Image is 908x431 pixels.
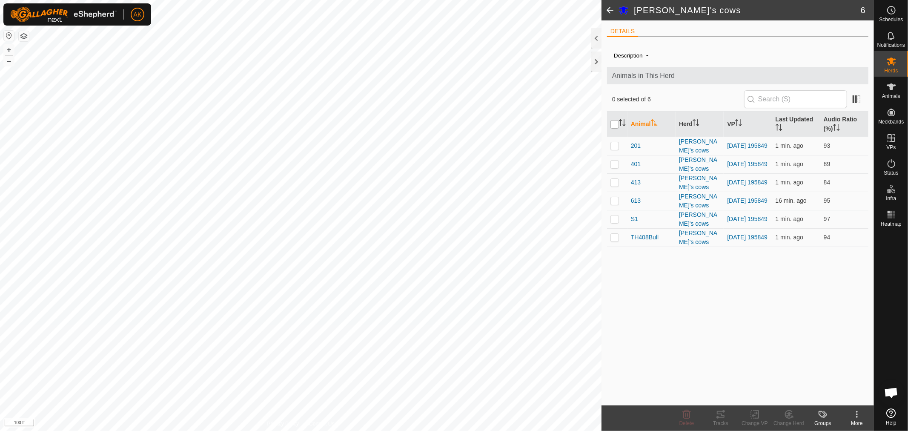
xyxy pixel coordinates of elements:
span: 94 [824,234,831,241]
span: Delete [679,420,694,426]
span: Sep 2, 2025, 7:50 AM [776,161,803,167]
a: [DATE] 195849 [727,142,768,149]
span: 613 [631,196,641,205]
span: Schedules [879,17,903,22]
button: Reset Map [4,31,14,41]
input: Search (S) [744,90,847,108]
span: Neckbands [878,119,904,124]
div: More [840,420,874,427]
span: 413 [631,178,641,187]
a: [DATE] 195849 [727,197,768,204]
a: [DATE] 195849 [727,215,768,222]
li: DETAILS [607,27,638,37]
span: Help [886,420,897,425]
button: – [4,56,14,66]
span: - [643,48,652,62]
div: Tracks [704,420,738,427]
div: Change Herd [772,420,806,427]
span: S1 [631,215,638,224]
button: + [4,45,14,55]
span: AK [134,10,142,19]
a: Contact Us [309,420,334,428]
div: Groups [806,420,840,427]
p-sorticon: Activate to sort [833,125,840,132]
div: [PERSON_NAME]'s cows [679,155,720,173]
th: Audio Ratio (%) [820,112,868,137]
p-sorticon: Activate to sort [693,121,699,127]
a: Open chat [879,380,904,405]
span: Herds [884,68,898,73]
span: Sep 2, 2025, 7:50 AM [776,215,803,222]
a: [DATE] 195849 [727,161,768,167]
span: TH408Bull [631,233,659,242]
p-sorticon: Activate to sort [619,121,626,127]
th: Herd [676,112,724,137]
p-sorticon: Activate to sort [735,121,742,127]
a: Privacy Policy [267,420,299,428]
span: 6 [861,4,865,17]
span: 84 [824,179,831,186]
span: Infra [886,196,896,201]
span: Sep 2, 2025, 7:50 AM [776,142,803,149]
th: Last Updated [772,112,820,137]
label: Description [614,52,643,59]
a: [DATE] 195849 [727,179,768,186]
span: 97 [824,215,831,222]
p-sorticon: Activate to sort [651,121,658,127]
span: 0 selected of 6 [612,95,744,104]
span: 93 [824,142,831,149]
div: [PERSON_NAME]'s cows [679,174,720,192]
span: 89 [824,161,831,167]
span: Notifications [877,43,905,48]
div: Change VP [738,420,772,427]
img: Gallagher Logo [10,7,117,22]
span: 401 [631,160,641,169]
span: Animals [882,94,900,99]
span: 201 [631,141,641,150]
div: [PERSON_NAME]'s cows [679,229,720,247]
span: Sep 2, 2025, 7:50 AM [776,179,803,186]
span: Status [884,170,898,175]
span: Heatmap [881,221,902,227]
a: Help [874,405,908,429]
span: 95 [824,197,831,204]
div: [PERSON_NAME]'s cows [679,192,720,210]
span: VPs [886,145,896,150]
a: [DATE] 195849 [727,234,768,241]
div: [PERSON_NAME]'s cows [679,210,720,228]
th: VP [724,112,772,137]
span: Sep 2, 2025, 7:50 AM [776,234,803,241]
h2: [PERSON_NAME]'s cows [634,5,861,15]
div: [PERSON_NAME]'s cows [679,137,720,155]
button: Map Layers [19,31,29,41]
th: Animal [627,112,676,137]
p-sorticon: Activate to sort [776,125,782,132]
span: Sep 2, 2025, 7:35 AM [776,197,807,204]
span: Animals in This Herd [612,71,863,81]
